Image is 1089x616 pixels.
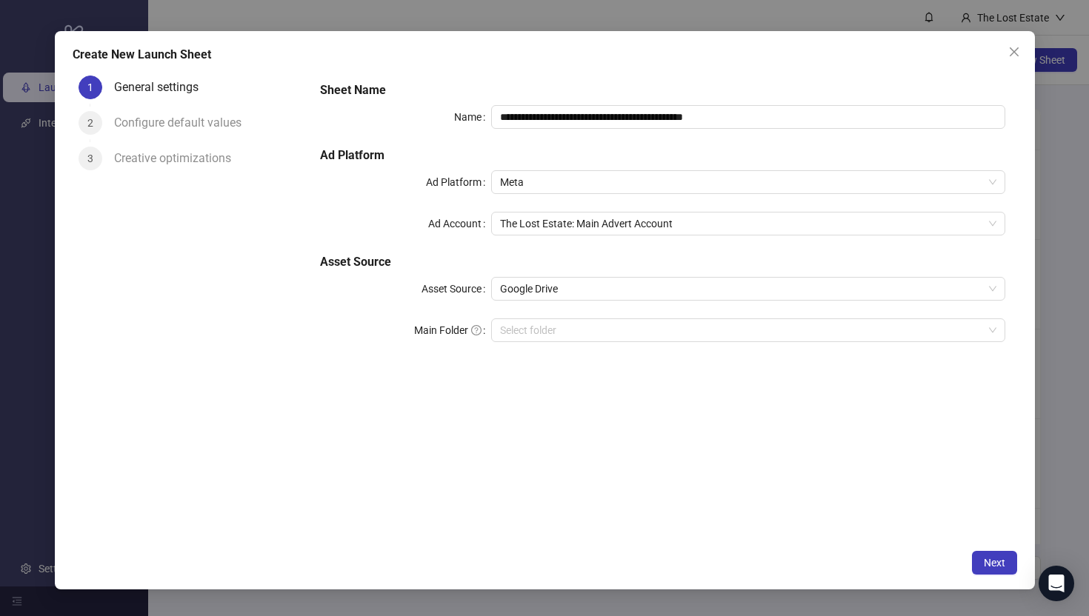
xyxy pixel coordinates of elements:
[1039,566,1074,601] div: Open Intercom Messenger
[320,81,1005,99] h5: Sheet Name
[114,111,253,135] div: Configure default values
[114,147,243,170] div: Creative optimizations
[422,277,491,301] label: Asset Source
[500,278,996,300] span: Google Drive
[426,170,491,194] label: Ad Platform
[500,171,996,193] span: Meta
[87,117,93,129] span: 2
[87,81,93,93] span: 1
[984,557,1005,569] span: Next
[414,318,491,342] label: Main Folder
[471,325,482,335] span: question-circle
[428,212,491,235] label: Ad Account
[500,212,996,235] span: The Lost Estate: Main Advert Account
[972,551,1017,575] button: Next
[73,46,1017,64] div: Create New Launch Sheet
[1002,40,1026,64] button: Close
[87,153,93,164] span: 3
[320,147,1005,164] h5: Ad Platform
[320,253,1005,271] h5: Asset Source
[1008,46,1020,58] span: close
[114,76,210,99] div: General settings
[491,105,1005,129] input: Name
[454,105,491,129] label: Name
